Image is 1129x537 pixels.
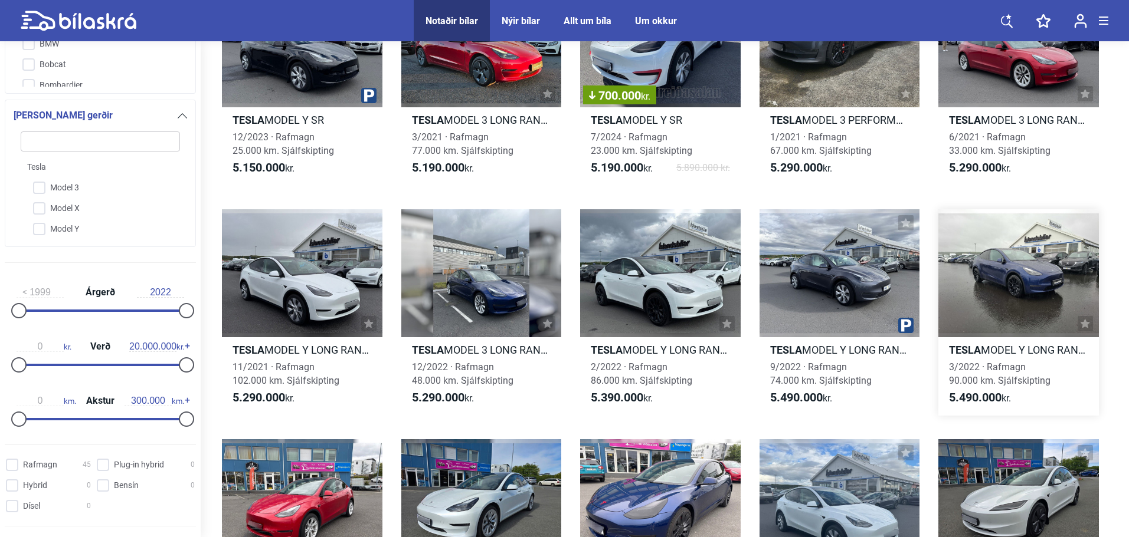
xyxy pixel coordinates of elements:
[222,113,382,127] h2: MODEL Y SR
[949,361,1051,386] span: 3/2022 · Rafmagn 90.000 km. Sjálfskipting
[233,131,334,156] span: 12/2023 · Rafmagn 25.000 km. Sjálfskipting
[233,361,339,386] span: 11/2021 · Rafmagn 102.000 km. Sjálfskipting
[23,459,57,471] span: Rafmagn
[412,161,474,175] span: kr.
[591,161,653,175] span: kr.
[412,391,474,405] span: kr.
[23,500,40,512] span: Dísel
[676,161,730,175] span: 5.890.000 kr.
[233,114,264,126] b: Tesla
[125,396,184,406] span: km.
[938,209,1099,416] a: TeslaMODEL Y LONG RANGE3/2022 · Rafmagn90.000 km. Sjálfskipting5.490.000kr.
[412,160,464,174] b: 5.190.000
[87,479,91,492] span: 0
[770,391,832,405] span: kr.
[580,113,741,127] h2: MODEL Y SR
[83,459,91,471] span: 45
[87,342,113,351] span: Verð
[83,396,117,406] span: Akstur
[949,114,981,126] b: Tesla
[17,396,76,406] span: km.
[191,459,195,471] span: 0
[770,160,823,174] b: 5.290.000
[949,344,981,356] b: Tesla
[401,113,562,127] h2: MODEL 3 LONG RANGE
[635,15,677,27] a: Um okkur
[412,131,513,156] span: 3/2021 · Rafmagn 77.000 km. Sjálfskipting
[770,361,872,386] span: 9/2022 · Rafmagn 74.000 km. Sjálfskipting
[23,479,47,492] span: Hybrid
[17,341,71,352] span: kr.
[1074,14,1087,28] img: user-login.svg
[401,343,562,357] h2: MODEL 3 LONG RANGE
[770,131,872,156] span: 1/2021 · Rafmagn 67.000 km. Sjálfskipting
[580,209,741,416] a: TeslaMODEL Y LONG RANGE2/2022 · Rafmagn86.000 km. Sjálfskipting5.390.000kr.
[938,343,1099,357] h2: MODEL Y LONG RANGE
[83,288,118,297] span: Árgerð
[233,160,285,174] b: 5.150.000
[591,344,623,356] b: Tesla
[938,113,1099,127] h2: MODEL 3 LONG RANGE
[114,459,164,471] span: Plug-in hybrid
[760,209,920,416] a: TeslaMODEL Y LONG RANGE9/2022 · Rafmagn74.000 km. Sjálfskipting5.490.000kr.
[27,161,46,173] span: Tesla
[233,344,264,356] b: Tesla
[591,390,643,404] b: 5.390.000
[641,91,650,102] span: kr.
[191,479,195,492] span: 0
[949,390,1002,404] b: 5.490.000
[401,209,562,416] a: TeslaMODEL 3 LONG RANGE12/2022 · Rafmagn48.000 km. Sjálfskipting5.290.000kr.
[233,390,285,404] b: 5.290.000
[361,88,377,103] img: parking.png
[412,344,444,356] b: Tesla
[412,114,444,126] b: Tesla
[770,390,823,404] b: 5.490.000
[564,15,611,27] a: Allt um bíla
[222,343,382,357] h2: MODEL Y LONG RANGE
[222,209,382,416] a: TeslaMODEL Y LONG RANGE11/2021 · Rafmagn102.000 km. Sjálfskipting5.290.000kr.
[426,15,478,27] a: Notaðir bílar
[760,343,920,357] h2: MODEL Y LONG RANGE
[760,113,920,127] h2: MODEL 3 PERFORMANCE
[591,391,653,405] span: kr.
[502,15,540,27] a: Nýir bílar
[949,161,1011,175] span: kr.
[591,361,692,386] span: 2/2022 · Rafmagn 86.000 km. Sjálfskipting
[591,114,623,126] b: Tesla
[949,131,1051,156] span: 6/2021 · Rafmagn 33.000 km. Sjálfskipting
[770,161,832,175] span: kr.
[580,343,741,357] h2: MODEL Y LONG RANGE
[114,479,139,492] span: Bensín
[949,391,1011,405] span: kr.
[770,114,802,126] b: Tesla
[898,318,914,333] img: parking.png
[589,90,650,101] span: 700.000
[412,390,464,404] b: 5.290.000
[412,361,513,386] span: 12/2022 · Rafmagn 48.000 km. Sjálfskipting
[233,161,294,175] span: kr.
[949,160,1002,174] b: 5.290.000
[591,160,643,174] b: 5.190.000
[87,500,91,512] span: 0
[129,341,184,352] span: kr.
[770,344,802,356] b: Tesla
[233,391,294,405] span: kr.
[591,131,692,156] span: 7/2024 · Rafmagn 23.000 km. Sjálfskipting
[14,107,113,124] span: [PERSON_NAME] gerðir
